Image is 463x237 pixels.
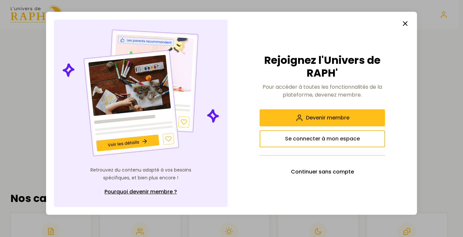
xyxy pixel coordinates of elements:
[260,109,385,126] button: Devenir membre
[104,188,177,196] span: Pourquoi devenir membre ?
[260,130,385,147] button: Se connecter à mon espace
[306,114,349,122] span: Devenir membre
[88,185,193,199] a: Pourquoi devenir membre ?
[285,135,360,143] span: Se connecter à mon espace
[260,54,385,79] h2: Rejoignez l'Univers de RAPH'
[260,163,385,180] button: Continuer sans compte
[61,27,221,158] img: Illustration de contenu personnalisé
[260,83,385,99] p: Pour accéder à toutes les fonctionnalités de la plateforme, devenez membre.
[88,166,193,182] p: Retrouvez du contenu adapté à vos besoins spécifiques, et bien plus encore !
[291,168,354,176] span: Continuer sans compte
